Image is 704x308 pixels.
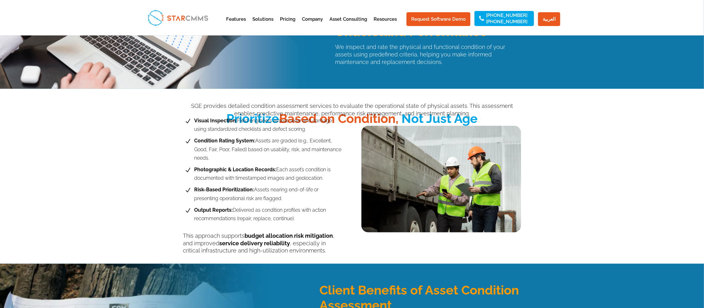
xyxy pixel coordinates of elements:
[194,167,276,173] b: Photographic & Location Records:
[335,43,521,66] p: We inspect and rate the physical and functional condition of your assets using predefined criteri...
[486,19,527,24] a: [PHONE_NUMBER]
[183,136,193,146] span: N
[252,17,273,32] a: Solutions
[280,17,295,32] a: Pricing
[183,206,193,215] span: N
[194,187,254,193] b: Risk-Based Prioritization:
[183,165,193,175] span: N
[193,165,343,182] span: Each asset’s condition is documented with timestamped images and geolocation.
[145,7,211,29] img: StarCMMS
[294,232,333,239] b: risk mitigation
[329,17,367,32] a: Asset Consulting
[193,116,343,133] span: Field engineers assess wear and damage using standardized checklists and defect scoring.
[219,240,290,247] b: service delivery reliability
[374,17,397,32] a: Resources
[538,12,560,26] a: العربية
[183,232,343,254] p: This approach supports , , and improved , especially in critical infrastructure and high-utilizat...
[361,126,521,232] img: Asset Condition Assessment Inspections
[245,232,293,239] b: budget allocation
[673,278,704,308] iframe: Chat Widget
[193,136,343,162] span: Assets are graded (e.g., Excellent, Good, Fair, Poor, Failed) based on usability, risk, and maint...
[193,185,343,202] span: Assets nearing end-of-life or presenting operational risk are flagged.
[183,102,521,117] p: SGE provides detailed condition assessment services to evaluate the operational state of physical...
[486,13,527,18] a: [PHONE_NUMBER]
[183,116,193,126] span: N
[406,12,470,26] a: Request Software Demo
[194,207,233,213] b: Output Reports:
[194,138,255,144] b: Condition Rating System:
[193,206,343,223] span: Delivered as condition profiles with action recommendations (repair, replace, continue).
[183,185,193,195] span: N
[226,17,246,32] a: Features
[302,17,323,32] a: Company
[194,118,237,124] b: Visual Inspection:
